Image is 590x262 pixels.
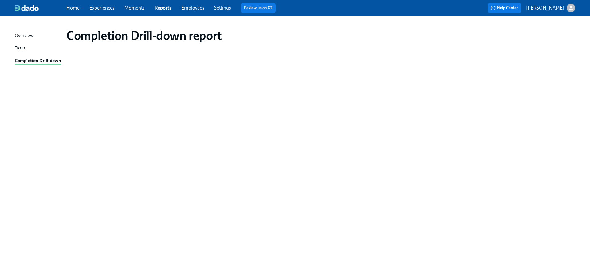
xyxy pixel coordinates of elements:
[15,45,61,52] a: Tasks
[526,5,564,11] p: [PERSON_NAME]
[66,28,222,43] h1: Completion Drill-down report
[15,5,66,11] a: dado
[15,57,61,65] a: Completion Drill-down
[488,3,521,13] button: Help Center
[15,45,25,52] div: Tasks
[526,4,575,12] button: [PERSON_NAME]
[241,3,276,13] button: Review us on G2
[491,5,518,11] span: Help Center
[155,5,171,11] a: Reports
[66,5,80,11] a: Home
[124,5,145,11] a: Moments
[181,5,204,11] a: Employees
[214,5,231,11] a: Settings
[15,32,61,40] a: Overview
[244,5,273,11] a: Review us on G2
[15,32,33,40] div: Overview
[89,5,115,11] a: Experiences
[15,5,39,11] img: dado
